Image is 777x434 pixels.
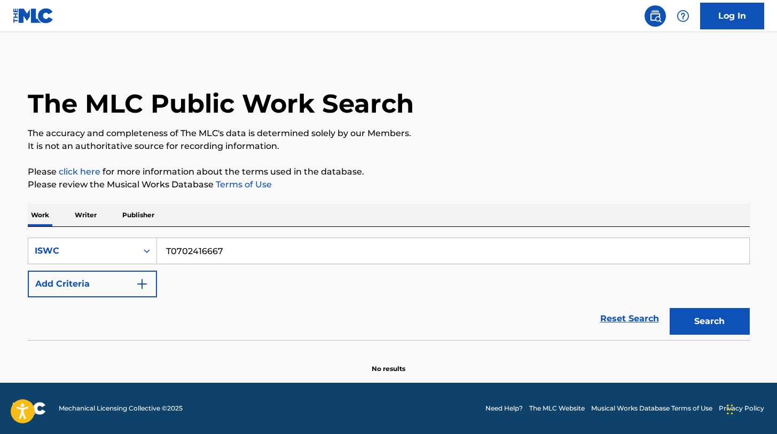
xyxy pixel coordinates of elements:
p: Please for more information about the terms used in the database. [28,165,750,178]
p: Work [28,204,52,226]
a: Terms of Use [214,179,272,190]
a: click here [59,167,100,177]
img: MLC Logo [13,8,54,23]
div: Drag [727,393,733,425]
a: Reset Search [595,307,664,330]
a: Need Help? [485,404,523,413]
span: Mechanical Licensing Collective © 2025 [59,404,183,413]
h1: The MLC Public Work Search [28,88,414,120]
iframe: Chat Widget [724,383,777,434]
form: Search Form [28,238,750,340]
p: The accuracy and completeness of The MLC's data is determined solely by our Members. [28,127,750,140]
div: Help [672,5,694,27]
div: ISWC [35,244,131,257]
a: Public Search [645,5,666,27]
img: help [677,10,689,22]
p: No results [372,351,405,374]
img: logo [13,402,46,415]
button: Add Criteria [28,271,157,297]
button: Search [670,308,750,335]
p: Please review the Musical Works Database [28,178,750,191]
img: 9d2ae6d4665cec9f34b9.svg [136,278,148,290]
a: The MLC Website [529,404,585,413]
p: It is not an authoritative source for recording information. [28,140,750,153]
a: Privacy Policy [719,404,764,413]
a: Log In [700,3,764,29]
p: Writer [72,204,100,226]
img: search [649,10,662,22]
a: Musical Works Database Terms of Use [591,404,712,413]
p: Publisher [119,204,158,226]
